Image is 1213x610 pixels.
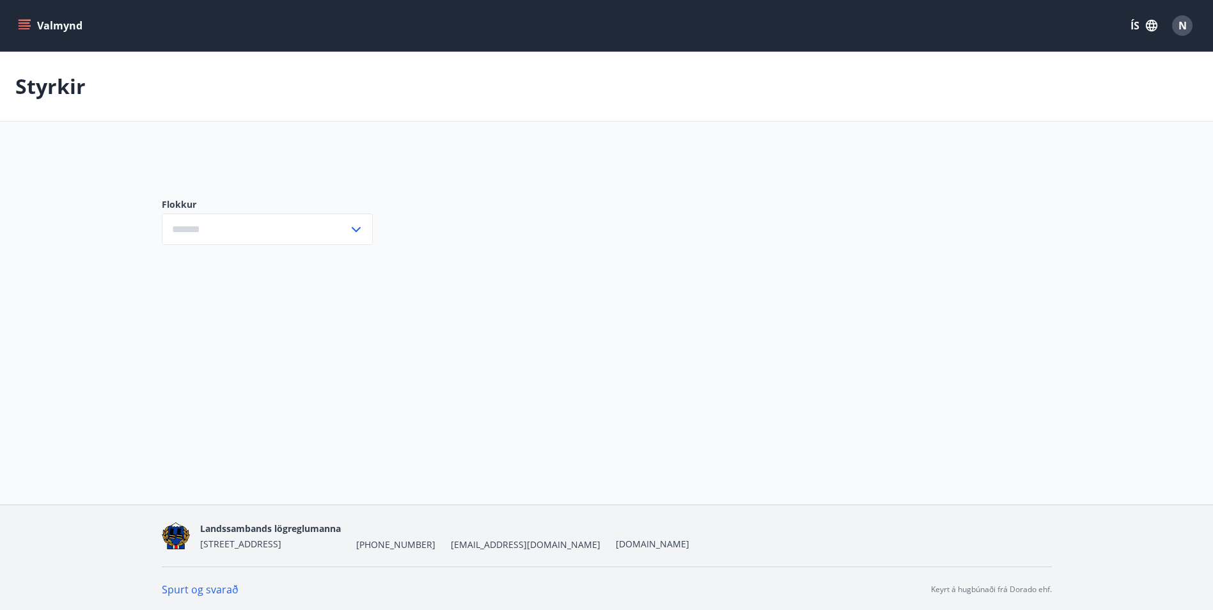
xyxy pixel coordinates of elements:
span: [STREET_ADDRESS] [200,538,281,550]
span: [EMAIL_ADDRESS][DOMAIN_NAME] [451,538,600,551]
p: Styrkir [15,72,86,100]
label: Flokkur [162,198,373,211]
span: Landssambands lögreglumanna [200,522,341,535]
a: Spurt og svarað [162,583,239,597]
button: ÍS [1123,14,1164,37]
img: 1cqKbADZNYZ4wXUG0EC2JmCwhQh0Y6EN22Kw4FTY.png [162,522,191,550]
span: N [1178,19,1187,33]
p: Keyrt á hugbúnaði frá Dorado ehf. [931,584,1052,595]
a: [DOMAIN_NAME] [616,538,689,550]
button: menu [15,14,88,37]
button: N [1167,10,1198,41]
span: [PHONE_NUMBER] [356,538,435,551]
